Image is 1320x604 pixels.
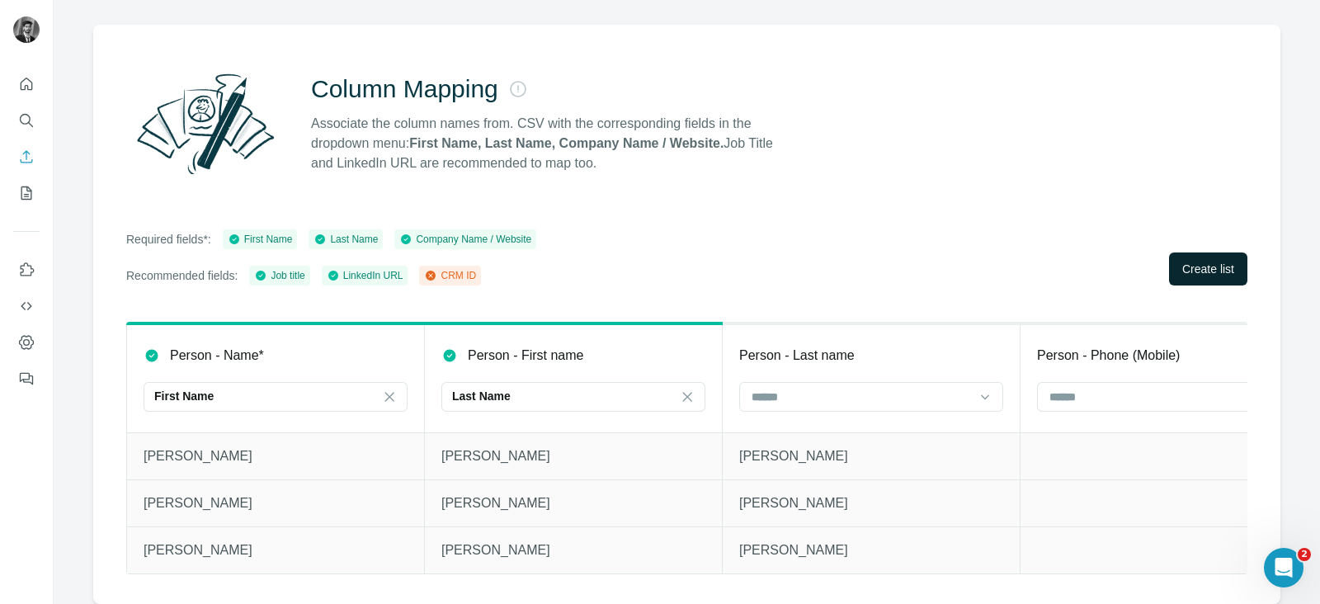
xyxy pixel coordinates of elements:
[13,142,40,172] button: Enrich CSV
[144,540,408,560] p: [PERSON_NAME]
[409,136,724,150] strong: First Name, Last Name, Company Name / Website.
[13,69,40,99] button: Quick start
[13,17,40,43] img: Avatar
[254,268,304,283] div: Job title
[126,267,238,284] p: Recommended fields:
[126,231,211,248] p: Required fields*:
[468,346,583,366] p: Person - First name
[739,493,1003,513] p: [PERSON_NAME]
[1182,261,1234,277] span: Create list
[228,232,293,247] div: First Name
[170,346,264,366] p: Person - Name*
[441,493,705,513] p: [PERSON_NAME]
[311,74,498,104] h2: Column Mapping
[1264,548,1303,587] iframe: Intercom live chat
[144,493,408,513] p: [PERSON_NAME]
[13,364,40,394] button: Feedback
[13,106,40,135] button: Search
[13,291,40,321] button: Use Surfe API
[126,64,285,183] img: Surfe Illustration - Column Mapping
[1169,252,1247,285] button: Create list
[399,232,531,247] div: Company Name / Website
[154,388,214,404] p: First Name
[327,268,403,283] div: LinkedIn URL
[13,178,40,208] button: My lists
[144,446,408,466] p: [PERSON_NAME]
[739,540,1003,560] p: [PERSON_NAME]
[441,540,705,560] p: [PERSON_NAME]
[739,346,855,366] p: Person - Last name
[739,446,1003,466] p: [PERSON_NAME]
[313,232,378,247] div: Last Name
[452,388,511,404] p: Last Name
[13,255,40,285] button: Use Surfe on LinkedIn
[424,268,476,283] div: CRM ID
[1037,346,1180,366] p: Person - Phone (Mobile)
[311,114,788,173] p: Associate the column names from. CSV with the corresponding fields in the dropdown menu: Job Titl...
[441,446,705,466] p: [PERSON_NAME]
[1298,548,1311,561] span: 2
[13,328,40,357] button: Dashboard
